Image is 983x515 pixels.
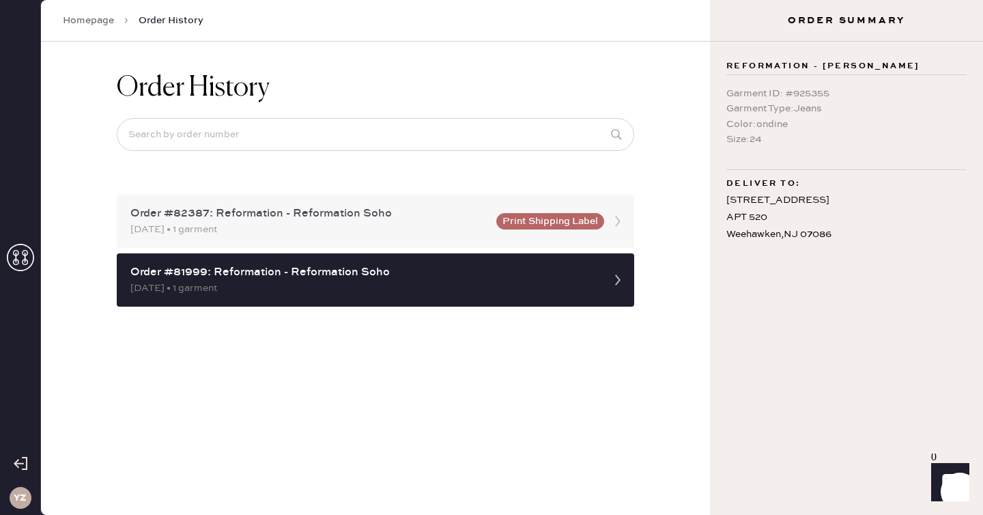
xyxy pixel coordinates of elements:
div: Size : 24 [726,132,967,147]
input: Search by order number [117,118,634,151]
h1: Order History [117,72,270,105]
div: Order #81999: Reformation - Reformation Soho [130,264,596,281]
span: Reformation - [PERSON_NAME] [726,58,920,74]
div: Order #82387: Reformation - Reformation Soho [130,206,488,222]
span: Order History [139,14,203,27]
div: [DATE] • 1 garment [130,281,596,296]
h3: Order Summary [710,14,983,27]
a: Homepage [63,14,114,27]
div: [DATE] • 1 garment [130,222,488,237]
button: Print Shipping Label [496,213,604,229]
h3: YZ [14,493,27,503]
span: Deliver to: [726,176,800,192]
div: [STREET_ADDRESS] APT 520 Weehawken , NJ 07086 [726,192,967,244]
div: Garment ID : # 925355 [726,86,967,101]
div: Color : ondine [726,117,967,132]
div: Garment Type : Jeans [726,101,967,116]
iframe: Front Chat [918,454,977,512]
